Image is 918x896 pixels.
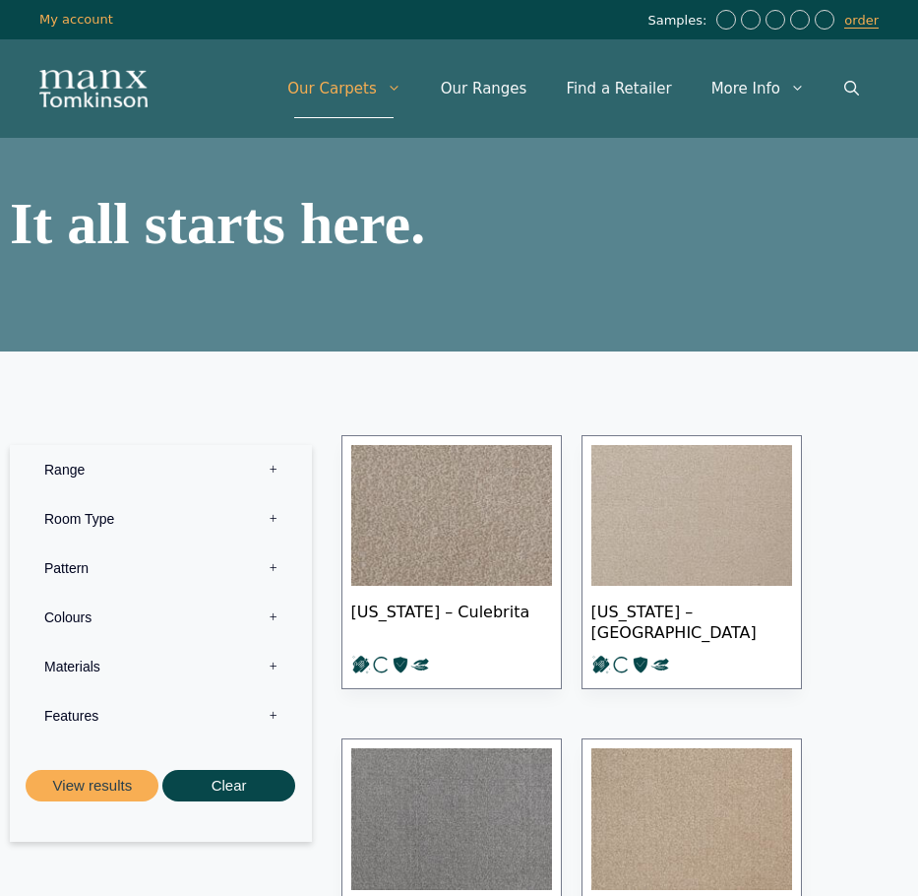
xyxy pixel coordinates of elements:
a: order [844,13,879,29]
a: Our Ranges [421,59,547,118]
label: Materials [25,642,297,691]
a: Our Carpets [268,59,421,118]
a: [US_STATE] – Culebrita [341,435,562,690]
label: Pattern [25,544,297,593]
h1: It all starts here. [10,194,450,253]
label: Features [25,691,297,740]
label: Range [25,445,297,494]
label: Colours [25,593,297,642]
a: Open Search Bar [825,59,879,118]
label: Room Type [25,494,297,544]
nav: Primary [268,59,879,118]
img: Manx Tomkinson [39,70,148,107]
a: More Info [692,59,825,118]
button: Clear [162,770,295,802]
span: [US_STATE] – Culebrita [351,586,552,655]
a: [US_STATE] – [GEOGRAPHIC_DATA] [581,435,802,690]
span: [US_STATE] – [GEOGRAPHIC_DATA] [591,586,792,655]
span: Samples: [647,13,711,30]
a: Find a Retailer [546,59,691,118]
button: View results [26,770,158,802]
a: My account [39,12,113,27]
